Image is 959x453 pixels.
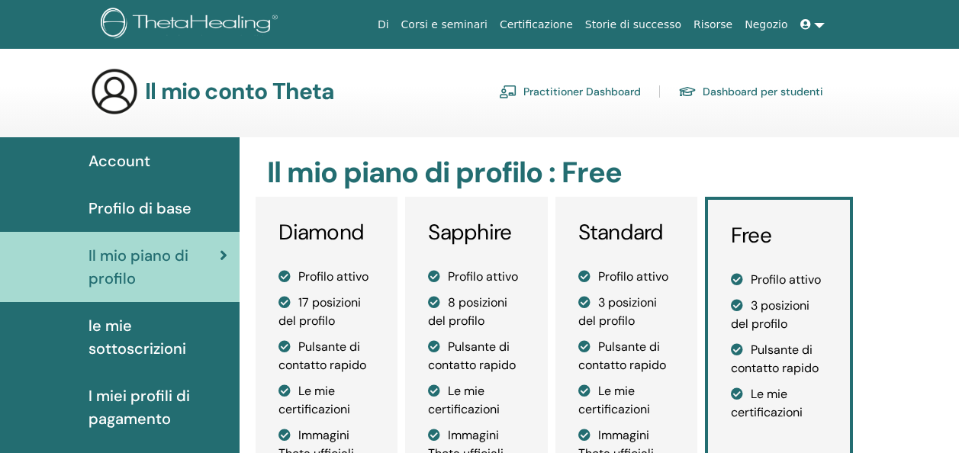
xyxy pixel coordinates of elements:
[278,382,375,419] li: Le mie certificazioni
[278,220,375,246] h3: Diamond
[494,11,579,39] a: Certificazione
[578,382,674,419] li: Le mie certificazioni
[267,156,849,191] h2: Il mio piano di profilo : Free
[428,220,524,246] h3: Sapphire
[739,11,793,39] a: Negozio
[428,268,524,286] li: Profilo attivo
[90,67,139,116] img: generic-user-icon.jpg
[145,78,335,105] h3: Il mio conto Theta
[278,338,375,374] li: Pulsante di contatto rapido
[428,338,524,374] li: Pulsante di contatto rapido
[731,223,827,249] h3: Free
[88,197,191,220] span: Profilo di base
[395,11,494,39] a: Corsi e seminari
[278,268,375,286] li: Profilo attivo
[428,294,524,330] li: 8 posizioni del profilo
[687,11,739,39] a: Risorse
[372,11,395,39] a: Di
[578,294,674,330] li: 3 posizioni del profilo
[88,314,227,360] span: le mie sottoscrizioni
[579,11,687,39] a: Storie di successo
[88,244,220,290] span: Il mio piano di profilo
[731,385,827,422] li: Le mie certificazioni
[578,220,674,246] h3: Standard
[731,341,827,377] li: Pulsante di contatto rapido
[578,268,674,286] li: Profilo attivo
[578,338,674,374] li: Pulsante di contatto rapido
[499,79,641,104] a: Practitioner Dashboard
[731,297,827,333] li: 3 posizioni del profilo
[101,8,283,42] img: logo.png
[88,384,227,430] span: I miei profili di pagamento
[731,271,827,289] li: Profilo attivo
[88,149,150,172] span: Account
[278,294,375,330] li: 17 posizioni del profilo
[428,382,524,419] li: Le mie certificazioni
[678,79,823,104] a: Dashboard per studenti
[678,85,697,98] img: graduation-cap.svg
[499,85,517,98] img: chalkboard-teacher.svg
